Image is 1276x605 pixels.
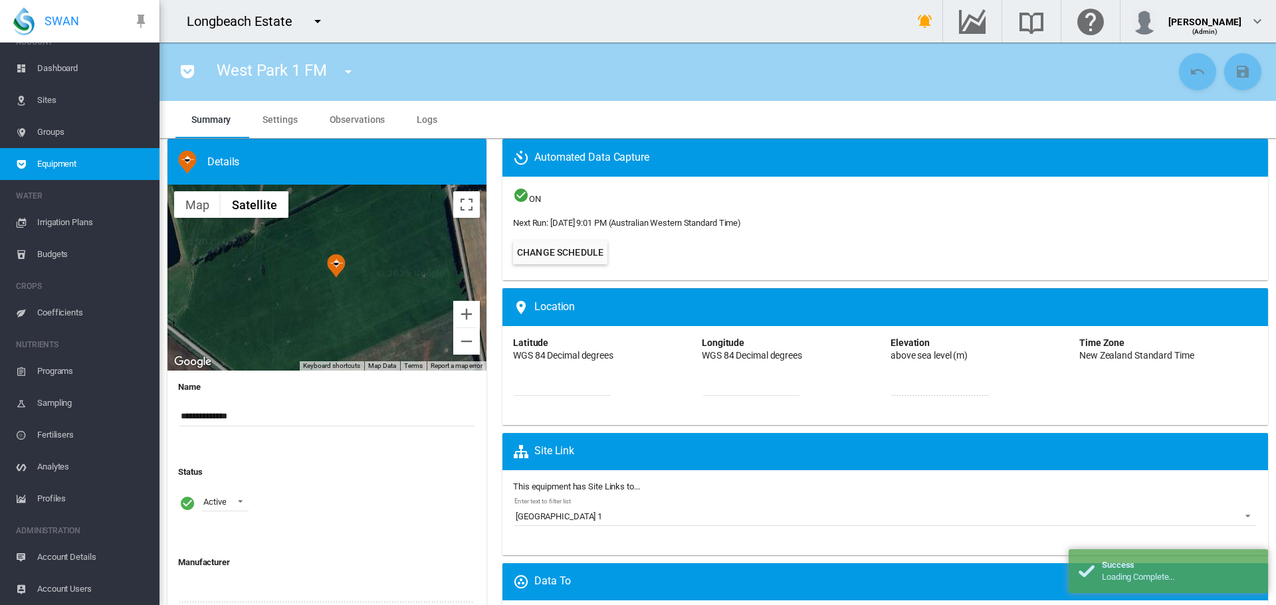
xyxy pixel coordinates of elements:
[191,114,231,125] span: Summary
[303,361,360,371] button: Keyboard shortcuts
[1015,13,1047,29] md-icon: Search the knowledge base
[16,276,149,297] span: CROPS
[912,8,938,35] button: icon-bell-ring
[37,355,149,387] span: Programs
[1069,549,1268,593] div: Success Loading Complete...
[217,61,327,80] span: West Park 1 FM
[174,191,221,218] button: Show street map
[514,506,1256,526] md-select: Enter text to filter list: West Park 1
[453,191,480,218] button: Toggle fullscreen view
[513,349,613,363] div: WGS 84 Decimal degrees
[1131,8,1158,35] img: profile.jpg
[37,573,149,605] span: Account Users
[513,150,534,166] md-icon: icon-camera-timer
[221,191,288,218] button: Show satellite imagery
[513,240,607,264] button: Change Schedule
[1249,13,1265,29] md-icon: icon-chevron-down
[1190,64,1206,80] md-icon: icon-undo
[37,84,149,116] span: Sites
[453,301,480,327] button: Zoom in
[16,520,149,541] span: ADMINISTRATION
[37,116,149,148] span: Groups
[37,297,149,329] span: Coefficients
[45,13,79,29] span: SWAN
[37,148,149,180] span: Equipment
[335,58,362,85] button: icon-menu-down
[1075,13,1107,29] md-icon: Click here for help
[891,337,930,350] div: Elevation
[368,361,396,371] button: Map Data
[16,185,149,207] span: WATER
[513,300,575,315] span: Location
[37,52,149,84] span: Dashboard
[16,334,149,355] span: NUTRIENTS
[304,8,331,35] button: icon-menu-down
[453,328,480,355] button: Zoom out
[340,64,356,80] md-icon: icon-menu-down
[171,353,215,371] a: Open this area in Google Maps (opens a new window)
[917,13,933,29] md-icon: icon-bell-ring
[513,574,534,590] md-icon: icon-google-circles-communities
[1192,28,1218,35] span: (Admin)
[171,353,215,371] img: Google
[178,150,486,174] div: Water Flow Meter
[37,483,149,515] span: Profiles
[404,362,423,369] a: Terms
[702,337,744,350] div: Longitude
[1079,349,1194,363] div: New Zealand Standard Time
[891,349,968,363] div: above sea level (m)
[37,419,149,451] span: Fertilisers
[513,444,534,460] md-icon: icon-sitemap
[1168,10,1241,23] div: [PERSON_NAME]
[513,337,548,350] div: Latitude
[179,495,195,511] i: Active
[37,238,149,270] span: Budgets
[1102,559,1258,571] div: Success
[513,444,574,460] span: Site Link
[513,481,1257,493] label: This equipment has Site Links to...
[513,150,649,166] span: Automated Data Capture
[1102,571,1258,583] div: Loading Complete...
[516,511,602,523] div: [GEOGRAPHIC_DATA] 1
[513,217,1257,229] span: Next Run: [DATE] 9:01 PM (Australian Western Standard Time)
[13,7,35,35] img: SWAN-Landscape-Logo-Colour-drop.png
[178,150,197,174] img: 9.svg
[310,13,326,29] md-icon: icon-menu-down
[37,541,149,573] span: Account Details
[1235,64,1251,80] md-icon: icon-content-save
[956,13,988,29] md-icon: Go to the Data Hub
[513,300,534,315] md-icon: icon-map-marker
[1079,337,1124,350] div: Time Zone
[431,362,482,369] a: Report a map error
[174,58,201,85] button: icon-pocket
[37,451,149,483] span: Analytes
[1179,53,1216,90] button: Cancel Changes
[1224,53,1261,90] button: Save Changes
[203,497,226,507] div: Active
[327,254,346,278] div: West Park 1 FM
[702,349,802,363] div: WGS 84 Decimal degrees
[37,387,149,419] span: Sampling
[263,114,297,125] span: Settings
[330,114,385,125] span: Observations
[513,187,1257,205] span: ON
[37,207,149,238] span: Irrigation Plans
[179,64,195,80] md-icon: icon-pocket
[417,114,437,125] span: Logs
[508,444,1268,460] div: A 'Site Link' will cause the equipment to appear on the Site Map and Site Equipment list
[133,13,149,29] md-icon: icon-pin
[187,12,304,31] div: Longbeach Estate
[178,382,201,392] b: Name
[513,574,571,590] span: Data To
[178,467,202,477] b: Status
[178,557,230,567] b: Manufacturer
